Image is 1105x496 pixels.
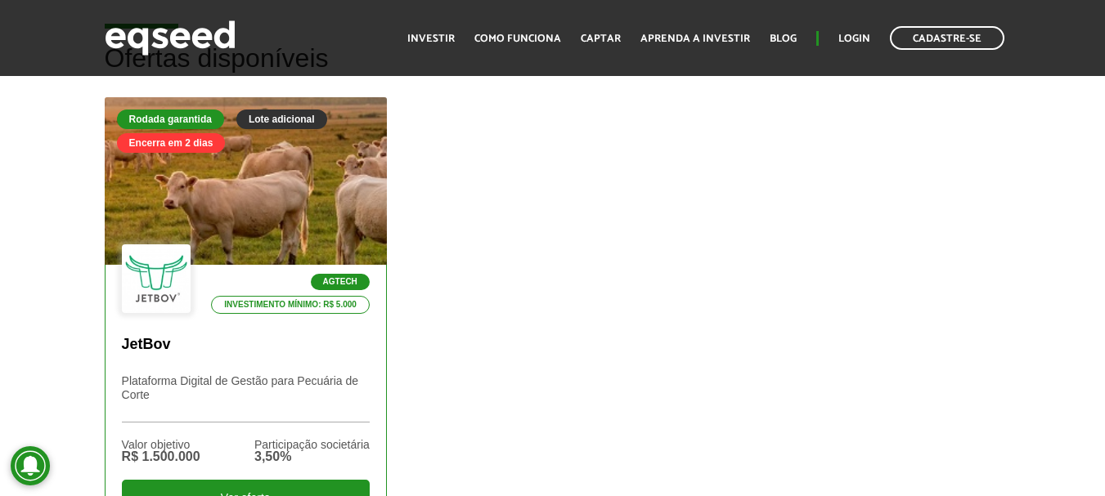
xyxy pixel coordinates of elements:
a: Aprenda a investir [640,34,750,44]
div: Participação societária [254,439,370,450]
a: Como funciona [474,34,561,44]
div: Valor objetivo [122,439,200,450]
div: Rodada garantida [117,109,224,129]
p: Plataforma Digital de Gestão para Pecuária de Corte [122,374,370,423]
a: Login [838,34,870,44]
div: 3,50% [254,450,370,463]
a: Cadastre-se [890,26,1004,50]
a: Investir [407,34,455,44]
div: Encerra em 2 dias [117,133,226,153]
p: Investimento mínimo: R$ 5.000 [211,296,370,314]
p: JetBov [122,336,370,354]
p: Agtech [311,274,370,290]
img: EqSeed [105,16,236,60]
div: R$ 1.500.000 [122,450,200,463]
a: Blog [770,34,797,44]
a: Captar [581,34,621,44]
div: Lote adicional [236,109,327,129]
